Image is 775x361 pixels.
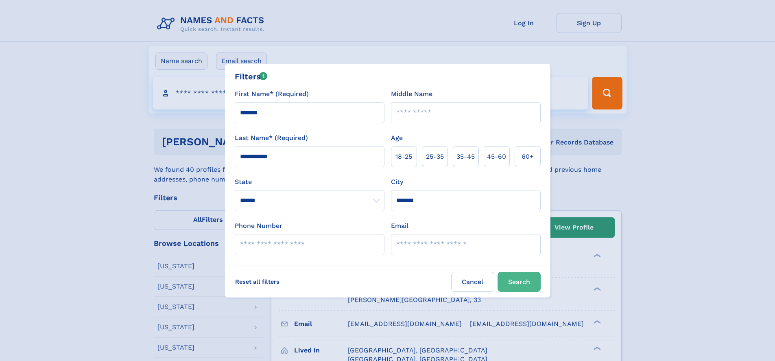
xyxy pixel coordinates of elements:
[451,272,494,292] label: Cancel
[235,70,268,83] div: Filters
[230,272,285,291] label: Reset all filters
[235,89,309,99] label: First Name* (Required)
[391,133,403,143] label: Age
[456,152,475,162] span: 35‑45
[235,133,308,143] label: Last Name* (Required)
[391,177,403,187] label: City
[498,272,541,292] button: Search
[235,221,282,231] label: Phone Number
[426,152,444,162] span: 25‑35
[235,177,384,187] label: State
[487,152,506,162] span: 45‑60
[395,152,412,162] span: 18‑25
[391,89,432,99] label: Middle Name
[522,152,534,162] span: 60+
[391,221,408,231] label: Email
